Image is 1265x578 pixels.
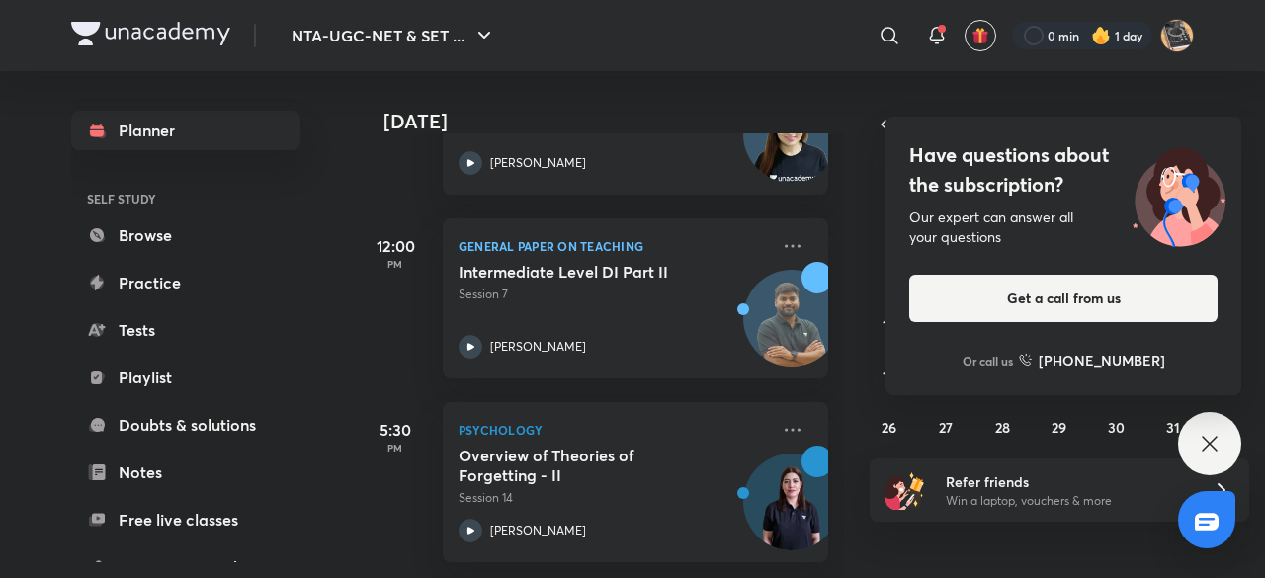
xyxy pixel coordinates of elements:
abbr: October 30, 2025 [1108,418,1125,437]
h4: Have questions about the subscription? [909,140,1218,200]
button: October 5, 2025 [874,257,905,289]
abbr: October 28, 2025 [995,418,1010,437]
p: Psychology [459,418,769,442]
p: Or call us [963,352,1013,370]
span: [DATE] [1028,112,1092,138]
button: October 19, 2025 [874,360,905,391]
p: Win a laptop, vouchers & more [946,492,1189,510]
img: ttu_illustration_new.svg [1117,140,1241,247]
h5: 12:00 [356,234,435,258]
button: October 29, 2025 [1044,411,1075,443]
img: avatar [971,27,989,44]
a: Tests [71,310,300,350]
img: Avatar [744,464,839,559]
a: Doubts & solutions [71,405,300,445]
a: Company Logo [71,22,230,50]
img: Pankaj Dagar [1160,19,1194,52]
a: Browse [71,215,300,255]
h4: [DATE] [383,110,848,133]
p: Session 14 [459,489,769,507]
p: [PERSON_NAME] [490,522,586,539]
img: Avatar [744,97,839,192]
a: Free live classes [71,500,300,539]
button: October 26, 2025 [874,411,905,443]
div: Our expert can answer all your questions [909,207,1218,247]
h6: Refer friends [946,471,1189,492]
a: Notes [71,453,300,492]
h6: SELF STUDY [71,182,300,215]
button: October 28, 2025 [987,411,1019,443]
abbr: October 26, 2025 [882,418,896,437]
p: General Paper on Teaching [459,234,769,258]
a: Playlist [71,358,300,397]
p: [PERSON_NAME] [490,338,586,356]
p: PM [356,258,435,270]
h5: Intermediate Level DI Part II [459,262,705,282]
img: referral [885,470,925,510]
h5: Overview of Theories of Forgetting - II [459,446,705,485]
h6: [PHONE_NUMBER] [1039,350,1165,371]
abbr: October 27, 2025 [939,418,953,437]
a: Practice [71,263,300,302]
abbr: October 19, 2025 [883,367,896,385]
p: PM [356,442,435,454]
a: Planner [71,111,300,150]
p: Session 7 [459,286,769,303]
abbr: October 29, 2025 [1052,418,1066,437]
img: Company Logo [71,22,230,45]
button: October 12, 2025 [874,308,905,340]
button: October 27, 2025 [930,411,962,443]
button: avatar [965,20,996,51]
button: Get a call from us [909,275,1218,322]
abbr: October 12, 2025 [883,315,895,334]
button: NTA-UGC-NET & SET ... [280,16,508,55]
img: streak [1091,26,1111,45]
a: [PHONE_NUMBER] [1019,350,1165,371]
p: [PERSON_NAME] [490,154,586,172]
button: October 31, 2025 [1157,411,1189,443]
abbr: October 31, 2025 [1166,418,1180,437]
button: [DATE] [897,111,1222,138]
button: October 30, 2025 [1100,411,1132,443]
img: Avatar [744,281,839,375]
h5: 5:30 [356,418,435,442]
